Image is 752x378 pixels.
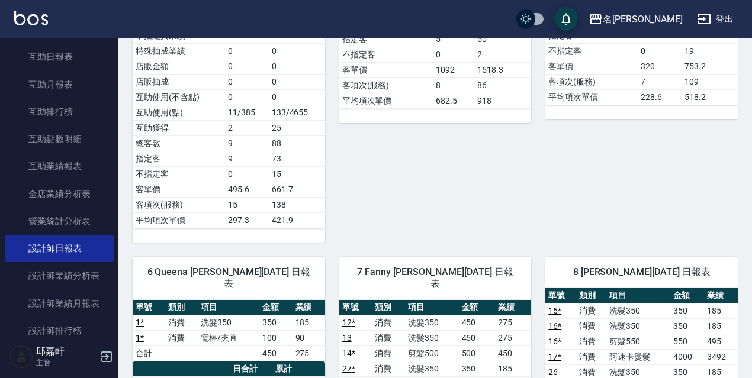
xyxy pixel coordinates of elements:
[133,105,225,120] td: 互助使用(點)
[474,77,531,93] td: 86
[372,315,405,330] td: 消費
[5,208,114,235] a: 營業統計分析表
[545,59,638,74] td: 客單價
[225,43,269,59] td: 0
[545,288,576,303] th: 單號
[339,93,433,108] td: 平均項次單價
[165,300,198,315] th: 類別
[133,300,325,361] table: a dense table
[269,135,325,151] td: 88
[560,266,724,278] span: 8 [PERSON_NAME][DATE] 日報表
[133,212,225,228] td: 平均項次單價
[269,197,325,212] td: 138
[372,345,405,361] td: 消費
[269,43,325,59] td: 0
[225,212,269,228] td: 297.3
[225,151,269,166] td: 9
[548,367,558,377] a: 26
[133,197,225,212] td: 客項次(服務)
[670,318,704,334] td: 350
[269,182,325,197] td: 661.7
[603,12,683,27] div: 名[PERSON_NAME]
[133,74,225,89] td: 店販抽成
[495,315,531,330] td: 275
[5,180,114,208] a: 全店業績分析表
[606,334,670,349] td: 剪髮550
[682,59,738,74] td: 753.2
[704,303,738,318] td: 185
[5,262,114,289] a: 設計師業績分析表
[133,300,165,315] th: 單號
[269,59,325,74] td: 0
[269,74,325,89] td: 0
[225,197,269,212] td: 15
[638,59,682,74] td: 320
[269,105,325,120] td: 133/4655
[293,330,325,345] td: 90
[342,333,352,343] a: 13
[225,120,269,135] td: 2
[259,315,292,330] td: 350
[405,300,459,315] th: 項目
[606,288,670,303] th: 項目
[433,62,474,77] td: 1092
[259,300,292,315] th: 金額
[133,345,165,361] td: 合計
[638,74,682,89] td: 7
[9,345,33,369] img: Person
[576,288,606,303] th: 類別
[682,89,738,105] td: 518.2
[433,31,474,47] td: 5
[225,166,269,182] td: 0
[293,300,325,315] th: 業績
[545,43,638,59] td: 不指定客
[272,361,325,377] th: 累計
[5,43,114,70] a: 互助日報表
[433,77,474,93] td: 8
[5,98,114,125] a: 互助排行榜
[459,345,495,361] td: 500
[704,318,738,334] td: 185
[14,11,48,25] img: Logo
[692,8,738,30] button: 登出
[584,7,687,31] button: 名[PERSON_NAME]
[230,361,272,377] th: 日合計
[405,315,459,330] td: 洗髮350
[133,182,225,197] td: 客單價
[495,361,531,376] td: 185
[5,290,114,317] a: 設計師業績月報表
[704,349,738,364] td: 3492
[670,288,704,303] th: 金額
[5,125,114,153] a: 互助點數明細
[459,361,495,376] td: 350
[225,105,269,120] td: 11/385
[638,43,682,59] td: 0
[459,300,495,315] th: 金額
[269,89,325,105] td: 0
[133,151,225,166] td: 指定客
[433,93,474,108] td: 682.5
[682,43,738,59] td: 19
[225,89,269,105] td: 0
[133,166,225,182] td: 不指定客
[293,345,325,361] td: 275
[474,47,531,62] td: 2
[606,349,670,364] td: 阿速卡燙髮
[147,266,311,290] span: 6 Queena [PERSON_NAME][DATE] 日報表
[269,212,325,228] td: 421.9
[606,318,670,334] td: 洗髮350
[474,93,531,108] td: 918
[353,266,518,290] span: 7 Fanny [PERSON_NAME][DATE] 日報表
[372,361,405,376] td: 消費
[339,47,433,62] td: 不指定客
[36,357,97,368] p: 主管
[339,62,433,77] td: 客單價
[670,303,704,318] td: 350
[638,89,682,105] td: 228.6
[133,59,225,74] td: 店販金額
[259,330,292,345] td: 100
[576,318,606,334] td: 消費
[5,317,114,344] a: 設計師排行榜
[133,120,225,135] td: 互助獲得
[5,153,114,180] a: 互助業績報表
